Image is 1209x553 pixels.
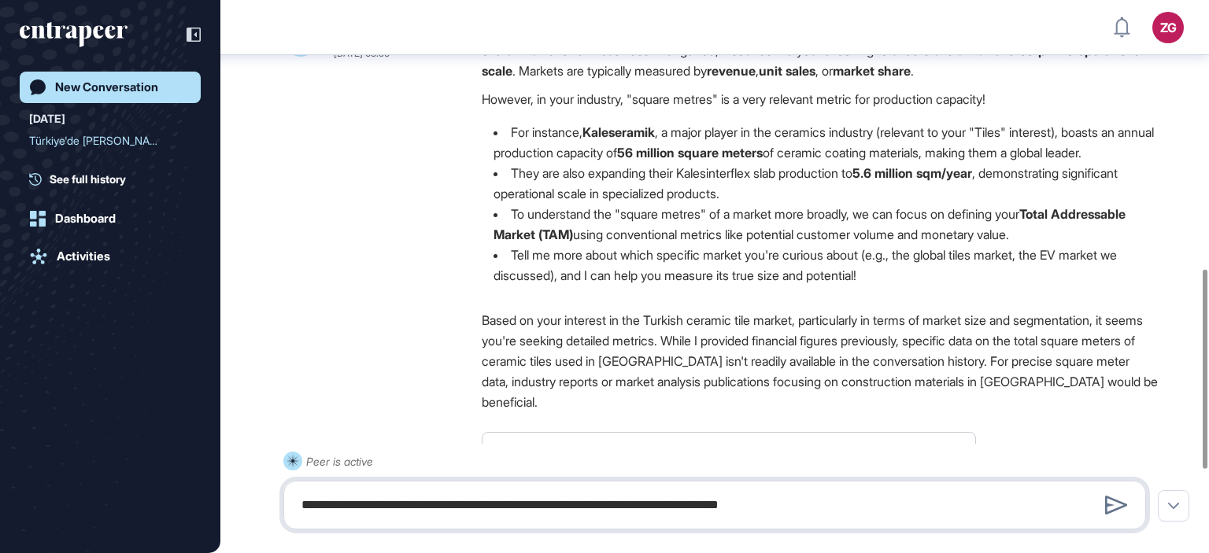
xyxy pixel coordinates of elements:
a: Dashboard [20,203,201,234]
li: Tell me more about which specific market you're curious about (e.g., the global tiles market, the... [482,245,1159,286]
strong: market share [833,63,911,79]
span: See full history [50,171,126,187]
strong: unit sales [759,63,815,79]
div: Investigate how different structure types impact the ceramic tile market in [GEOGRAPHIC_DATA]. [492,439,966,459]
div: entrapeer-logo [20,22,128,47]
div: Türkiye'de Seramik Fayans Pazar Büyüklüğü ve Yapı Türleri Analizi [29,128,191,153]
strong: revenue [707,63,756,79]
div: Activities [57,249,110,264]
li: For instance, , a major player in the ceramics industry (relevant to your "Tiles" interest), boas... [482,122,1159,163]
a: Activities [20,241,201,272]
a: See full history [29,171,201,187]
button: ZG [1152,12,1184,43]
strong: 56 million square meters [617,145,763,160]
div: [DATE] [29,109,65,128]
div: Türkiye'de [PERSON_NAME]... [29,128,179,153]
p: However, in your industry, "square metres" is a very relevant metric for production capacity! [482,89,1159,109]
strong: Kaleseramik [582,124,655,140]
a: New Conversation [20,72,201,103]
div: Peer is active [306,452,373,471]
div: [DATE] 08:56 [334,49,390,58]
div: Dashboard [55,212,116,226]
p: Based on your interest in the Turkish ceramic tile market, particularly in terms of market size a... [482,310,1159,412]
strong: 5.6 million sqm/year [852,165,972,181]
div: New Conversation [55,80,158,94]
li: They are also expanding their Kalesinterflex slab production to , demonstrating significant opera... [482,163,1159,204]
li: To understand the "square metres" of a market more broadly, we can focus on defining your using c... [482,204,1159,245]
